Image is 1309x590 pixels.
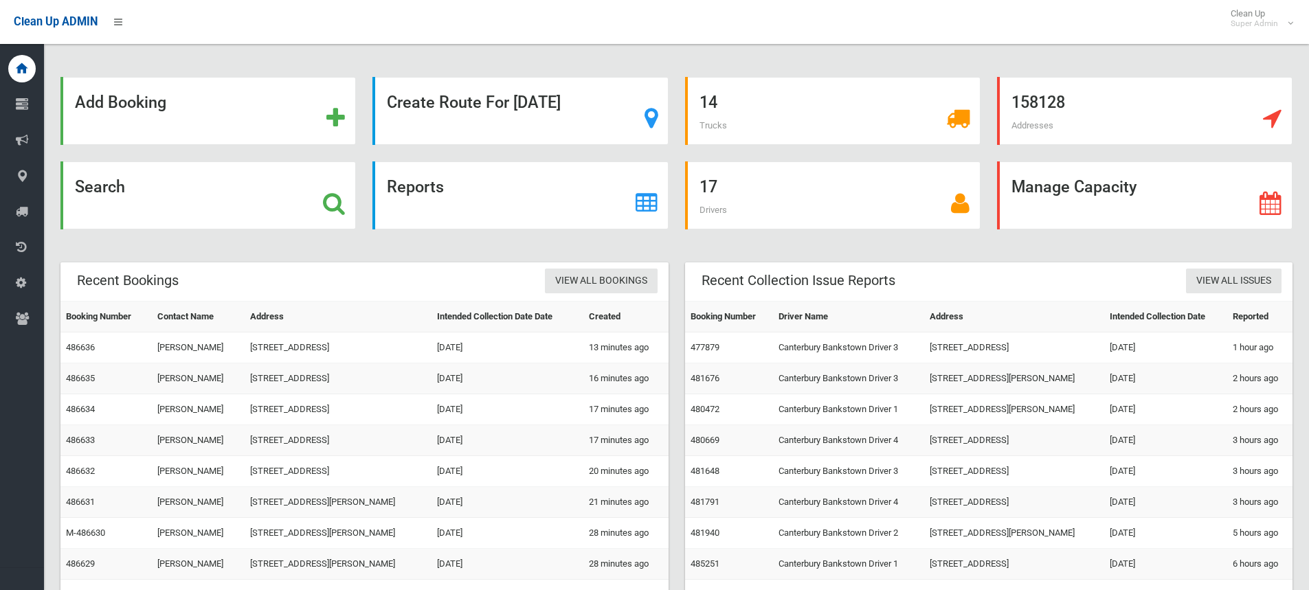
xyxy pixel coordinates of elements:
[152,425,244,456] td: [PERSON_NAME]
[1104,456,1227,487] td: [DATE]
[924,394,1104,425] td: [STREET_ADDRESS][PERSON_NAME]
[691,404,719,414] a: 480472
[691,527,719,538] a: 481940
[1104,425,1227,456] td: [DATE]
[685,161,981,229] a: 17 Drivers
[1011,93,1065,112] strong: 158128
[1104,394,1227,425] td: [DATE]
[1104,518,1227,549] td: [DATE]
[152,332,244,363] td: [PERSON_NAME]
[545,269,658,294] a: View All Bookings
[773,549,924,580] td: Canterbury Bankstown Driver 1
[924,332,1104,363] td: [STREET_ADDRESS]
[75,93,166,112] strong: Add Booking
[924,425,1104,456] td: [STREET_ADDRESS]
[432,487,583,518] td: [DATE]
[372,161,668,229] a: Reports
[1227,302,1293,332] th: Reported
[583,394,669,425] td: 17 minutes ago
[60,77,356,145] a: Add Booking
[66,404,95,414] a: 486634
[245,518,432,549] td: [STREET_ADDRESS][PERSON_NAME]
[1104,332,1227,363] td: [DATE]
[432,518,583,549] td: [DATE]
[1104,549,1227,580] td: [DATE]
[1227,518,1293,549] td: 5 hours ago
[66,466,95,476] a: 486632
[1227,487,1293,518] td: 3 hours ago
[432,549,583,580] td: [DATE]
[1011,120,1053,131] span: Addresses
[432,394,583,425] td: [DATE]
[924,487,1104,518] td: [STREET_ADDRESS]
[691,497,719,507] a: 481791
[773,456,924,487] td: Canterbury Bankstown Driver 3
[152,363,244,394] td: [PERSON_NAME]
[685,267,912,294] header: Recent Collection Issue Reports
[1227,456,1293,487] td: 3 hours ago
[66,435,95,445] a: 486633
[245,302,432,332] th: Address
[14,15,98,28] span: Clean Up ADMIN
[583,363,669,394] td: 16 minutes ago
[685,77,981,145] a: 14 Trucks
[1011,177,1137,196] strong: Manage Capacity
[432,425,583,456] td: [DATE]
[1227,332,1293,363] td: 1 hour ago
[66,497,95,507] a: 486631
[773,518,924,549] td: Canterbury Bankstown Driver 2
[432,456,583,487] td: [DATE]
[691,435,719,445] a: 480669
[700,120,727,131] span: Trucks
[245,456,432,487] td: [STREET_ADDRESS]
[245,425,432,456] td: [STREET_ADDRESS]
[691,373,719,383] a: 481676
[152,487,244,518] td: [PERSON_NAME]
[152,302,244,332] th: Contact Name
[432,302,583,332] th: Intended Collection Date Date
[924,549,1104,580] td: [STREET_ADDRESS]
[432,363,583,394] td: [DATE]
[924,456,1104,487] td: [STREET_ADDRESS]
[387,177,444,196] strong: Reports
[583,518,669,549] td: 28 minutes ago
[700,205,727,215] span: Drivers
[924,518,1104,549] td: [STREET_ADDRESS][PERSON_NAME]
[583,302,669,332] th: Created
[1227,549,1293,580] td: 6 hours ago
[1186,269,1282,294] a: View All Issues
[387,93,561,112] strong: Create Route For [DATE]
[685,302,773,332] th: Booking Number
[245,394,432,425] td: [STREET_ADDRESS]
[152,549,244,580] td: [PERSON_NAME]
[583,332,669,363] td: 13 minutes ago
[245,487,432,518] td: [STREET_ADDRESS][PERSON_NAME]
[997,161,1293,229] a: Manage Capacity
[997,77,1293,145] a: 158128 Addresses
[773,487,924,518] td: Canterbury Bankstown Driver 4
[66,373,95,383] a: 486635
[1104,487,1227,518] td: [DATE]
[700,177,717,196] strong: 17
[1227,394,1293,425] td: 2 hours ago
[700,93,717,112] strong: 14
[66,527,105,538] a: M-486630
[773,394,924,425] td: Canterbury Bankstown Driver 1
[372,77,668,145] a: Create Route For [DATE]
[583,456,669,487] td: 20 minutes ago
[773,332,924,363] td: Canterbury Bankstown Driver 3
[245,549,432,580] td: [STREET_ADDRESS][PERSON_NAME]
[245,363,432,394] td: [STREET_ADDRESS]
[773,302,924,332] th: Driver Name
[245,332,432,363] td: [STREET_ADDRESS]
[75,177,125,196] strong: Search
[60,161,356,229] a: Search
[152,394,244,425] td: [PERSON_NAME]
[1224,8,1292,29] span: Clean Up
[66,342,95,352] a: 486636
[1104,363,1227,394] td: [DATE]
[583,487,669,518] td: 21 minutes ago
[924,302,1104,332] th: Address
[773,425,924,456] td: Canterbury Bankstown Driver 4
[66,558,95,569] a: 486629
